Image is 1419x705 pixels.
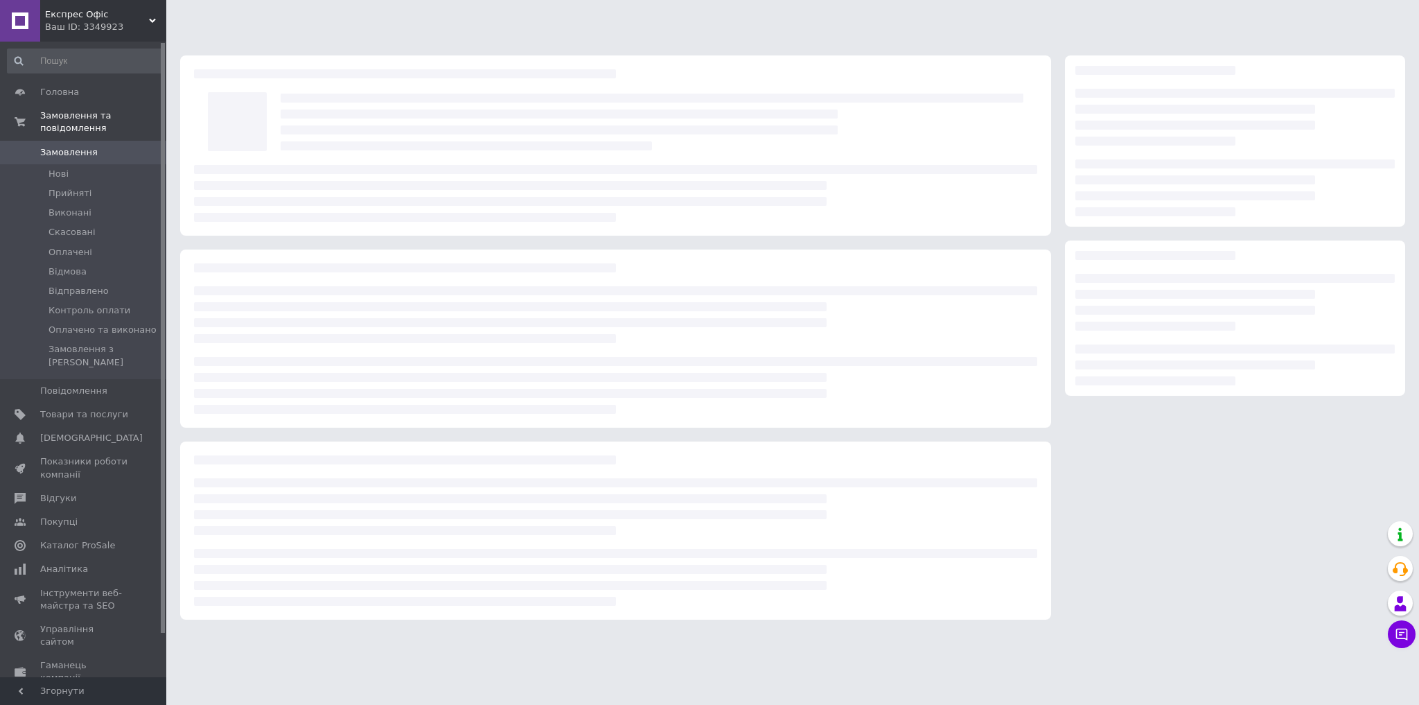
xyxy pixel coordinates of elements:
span: Аналітика [40,563,88,575]
span: Повідомлення [40,385,107,397]
span: Відгуки [40,492,76,505]
span: Відправлено [49,285,109,297]
span: Товари та послуги [40,408,128,421]
span: Каталог ProSale [40,539,115,552]
button: Чат з покупцем [1388,620,1416,648]
span: Замовлення з [PERSON_NAME] [49,343,162,368]
input: Пошук [7,49,164,73]
span: Замовлення [40,146,98,159]
span: Прийняті [49,187,91,200]
span: [DEMOGRAPHIC_DATA] [40,432,143,444]
span: Головна [40,86,79,98]
span: Інструменти веб-майстра та SEO [40,587,128,612]
span: Оплачено та виконано [49,324,157,336]
span: Нові [49,168,69,180]
span: Показники роботи компанії [40,455,128,480]
span: Скасовані [49,226,96,238]
span: Управління сайтом [40,623,128,648]
span: Виконані [49,207,91,219]
span: Експрес Офіс [45,8,149,21]
span: Відмова [49,266,87,278]
span: Замовлення та повідомлення [40,110,166,134]
span: Контроль оплати [49,304,130,317]
span: Гаманець компанії [40,659,128,684]
div: Ваш ID: 3349923 [45,21,166,33]
span: Покупці [40,516,78,528]
span: Оплачені [49,246,92,259]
